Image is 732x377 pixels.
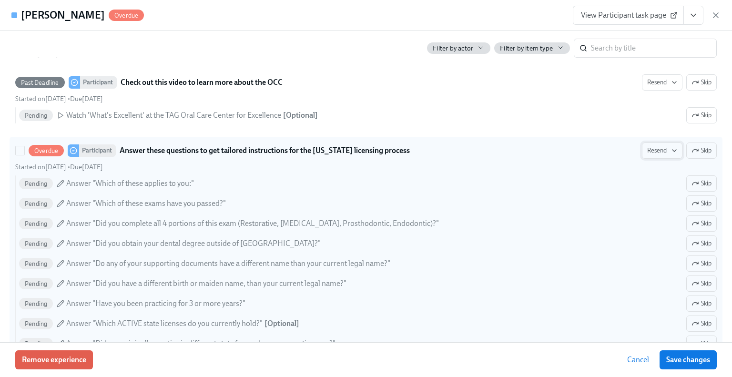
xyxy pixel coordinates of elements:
[647,78,677,87] span: Resend
[66,278,346,289] span: Answer "Did you have a different birth or maiden name, than your current legal name?"
[15,163,66,171] span: Wednesday, March 5th 2025, 1:21 pm
[691,111,712,120] span: Skip
[691,199,712,208] span: Skip
[66,198,226,209] span: Answer "Which of these exams have you passed?"
[21,8,105,22] h4: [PERSON_NAME]
[686,215,717,232] button: OverdueParticipantAnswer these questions to get tailored instructions for the [US_STATE] licensin...
[19,112,53,119] span: Pending
[686,143,717,159] button: OverdueParticipantAnswer these questions to get tailored instructions for the [US_STATE] licensin...
[686,316,717,332] button: OverdueParticipantAnswer these questions to get tailored instructions for the [US_STATE] licensin...
[691,179,712,188] span: Skip
[66,338,335,349] span: Answer "Did you originally practice in different state from where you practice now?"
[19,260,53,267] span: Pending
[573,6,684,25] a: View Participant task page
[15,163,103,172] div: •
[19,240,53,247] span: Pending
[691,319,712,328] span: Skip
[691,279,712,288] span: Skip
[66,318,263,329] span: Answer "Which ACTIVE state licenses do you currently hold?"
[642,74,682,91] button: Past DeadlineParticipantCheck out this video to learn more about the OCCSkipStarted on[DATE] •Due...
[264,318,299,329] div: [ Optional ]
[686,74,717,91] button: Past DeadlineParticipantCheck out this video to learn more about the OCCResendStarted on[DATE] •D...
[80,76,117,89] div: Participant
[660,350,717,369] button: Save changes
[70,95,103,103] span: Saturday, March 15th 2025, 2:00 pm
[15,350,93,369] button: Remove experience
[500,44,553,53] span: Filter by item type
[15,79,65,86] span: Past Deadline
[19,220,53,227] span: Pending
[686,336,717,352] button: OverdueParticipantAnswer these questions to get tailored instructions for the [US_STATE] licensin...
[627,355,649,365] span: Cancel
[427,42,490,54] button: Filter by actor
[647,146,677,155] span: Resend
[19,200,53,207] span: Pending
[691,239,712,248] span: Skip
[686,295,717,312] button: OverdueParticipantAnswer these questions to get tailored instructions for the [US_STATE] licensin...
[19,280,53,287] span: Pending
[686,275,717,292] button: OverdueParticipantAnswer these questions to get tailored instructions for the [US_STATE] licensin...
[66,258,390,269] span: Answer "Do any of your supporting documents have a different name than your current legal name?"
[19,180,53,187] span: Pending
[686,107,717,123] button: Past DeadlineParticipantCheck out this video to learn more about the OCCResendSkipStarted on[DATE...
[29,147,64,154] span: Overdue
[686,195,717,212] button: OverdueParticipantAnswer these questions to get tailored instructions for the [US_STATE] licensin...
[66,178,194,189] span: Answer "Which of these applies to you:"
[15,95,66,103] span: Wednesday, March 5th 2025, 1:21 pm
[19,300,53,307] span: Pending
[591,39,717,58] input: Search by title
[66,110,281,121] span: Watch 'What's Excellent' at the TAG Oral Care Center for Excellence
[691,259,712,268] span: Skip
[283,110,318,121] div: [ Optional ]
[120,145,410,156] strong: Answer these questions to get tailored instructions for the [US_STATE] licensing process
[686,175,717,192] button: OverdueParticipantAnswer these questions to get tailored instructions for the [US_STATE] licensin...
[686,235,717,252] button: OverdueParticipantAnswer these questions to get tailored instructions for the [US_STATE] licensin...
[66,298,245,309] span: Answer "Have you been practicing for 3 or more years?"
[620,350,656,369] button: Cancel
[494,42,570,54] button: Filter by item type
[433,44,473,53] span: Filter by actor
[66,238,321,249] span: Answer "Did you obtain your dental degree outside of [GEOGRAPHIC_DATA]?"
[70,163,103,171] span: Friday, March 7th 2025, 1:00 pm
[66,218,439,229] span: Answer "Did you complete all 4 portions of this exam (Restorative, [MEDICAL_DATA], Prosthodontic,...
[691,339,712,348] span: Skip
[22,355,86,365] span: Remove experience
[683,6,703,25] button: View task page
[581,10,676,20] span: View Participant task page
[666,355,710,365] span: Save changes
[691,299,712,308] span: Skip
[691,146,712,155] span: Skip
[691,78,712,87] span: Skip
[642,143,682,159] button: OverdueParticipantAnswer these questions to get tailored instructions for the [US_STATE] licensin...
[19,320,53,327] span: Pending
[121,77,283,88] strong: Check out this video to learn more about the OCC
[691,219,712,228] span: Skip
[686,255,717,272] button: OverdueParticipantAnswer these questions to get tailored instructions for the [US_STATE] licensin...
[79,144,116,157] div: Participant
[19,340,53,347] span: Pending
[109,12,144,19] span: Overdue
[15,94,103,103] div: •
